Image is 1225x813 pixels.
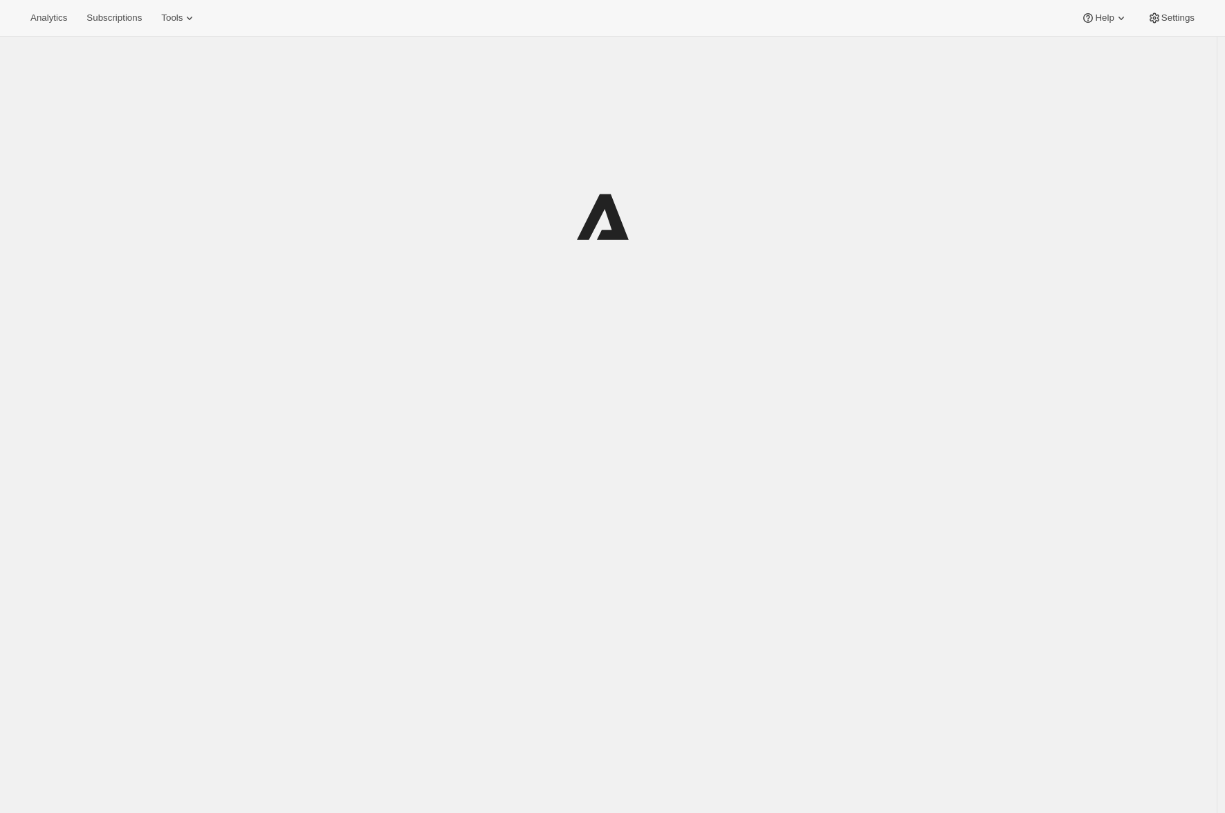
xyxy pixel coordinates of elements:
[1073,8,1136,28] button: Help
[30,12,67,24] span: Analytics
[1161,12,1195,24] span: Settings
[1095,12,1114,24] span: Help
[153,8,205,28] button: Tools
[1139,8,1203,28] button: Settings
[22,8,75,28] button: Analytics
[161,12,183,24] span: Tools
[78,8,150,28] button: Subscriptions
[86,12,142,24] span: Subscriptions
